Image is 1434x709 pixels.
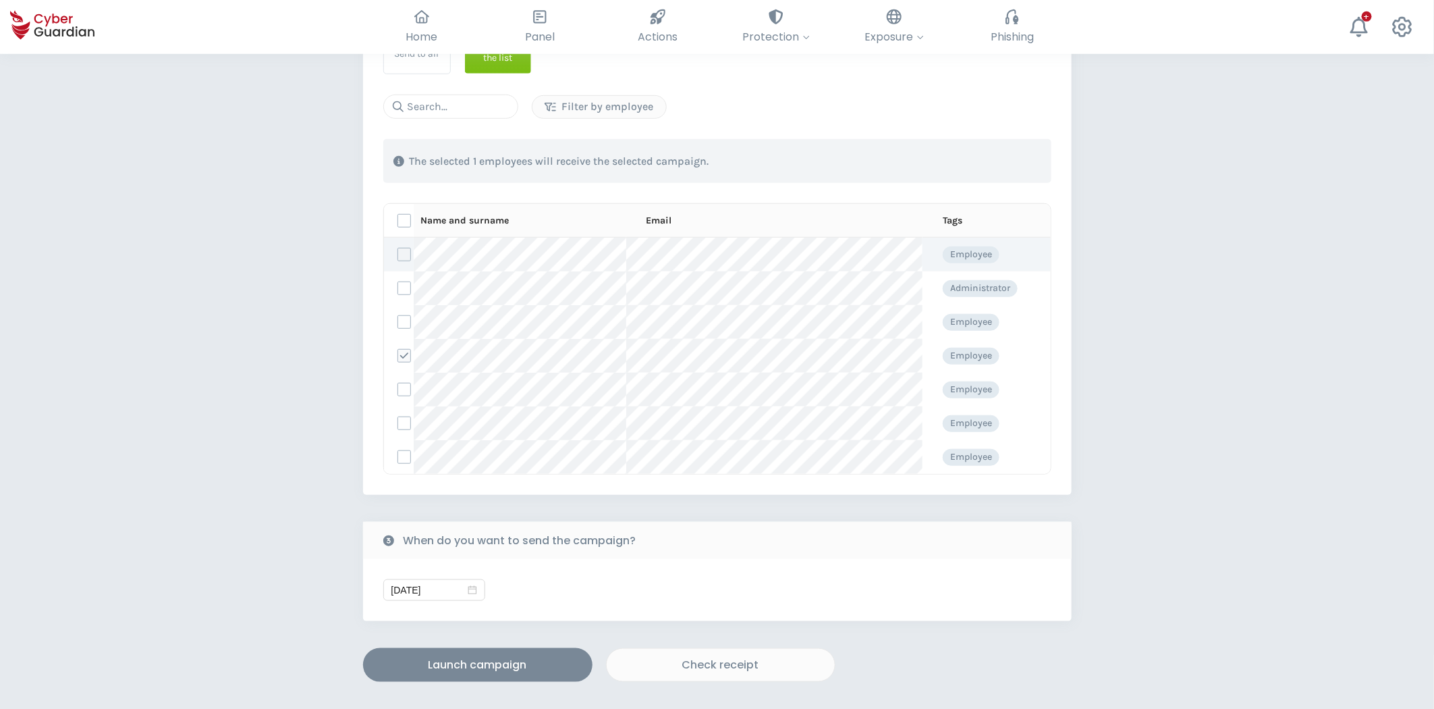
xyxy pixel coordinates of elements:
p: Employee [950,417,992,429]
p: Employee [950,248,992,261]
p: Employee [950,350,992,362]
button: Actions [599,5,717,49]
div: Filter by employee [543,99,656,115]
span: Home [406,28,438,45]
button: Exposure [835,5,954,49]
span: Panel [525,28,555,45]
p: Tags [943,215,962,227]
button: Home [363,5,481,49]
button: Protection [717,5,835,49]
p: Employee [950,316,992,328]
div: Check receipt [617,657,825,673]
input: Search... [383,95,518,119]
button: Check receipt [606,648,835,682]
p: Email [646,215,672,227]
span: Phishing [991,28,1034,45]
input: Select date [391,583,465,598]
button: Filter by employee [532,95,667,119]
b: When do you want to send the campaign? [404,533,636,549]
button: Panel [481,5,599,49]
p: Administrator [950,282,1010,294]
button: Launch campaign [363,648,592,682]
div: Launch campaign [373,657,582,673]
p: Name and surname [420,215,509,227]
span: Actions [638,28,678,45]
p: Employee [950,451,992,463]
p: The selected 1 employees will receive the selected campaign. [410,155,709,168]
p: Employee [950,384,992,396]
span: Exposure [865,28,924,45]
div: Send to all [395,49,439,59]
span: Protection [743,28,810,45]
button: Phishing [954,5,1072,49]
div: + [1362,11,1372,22]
